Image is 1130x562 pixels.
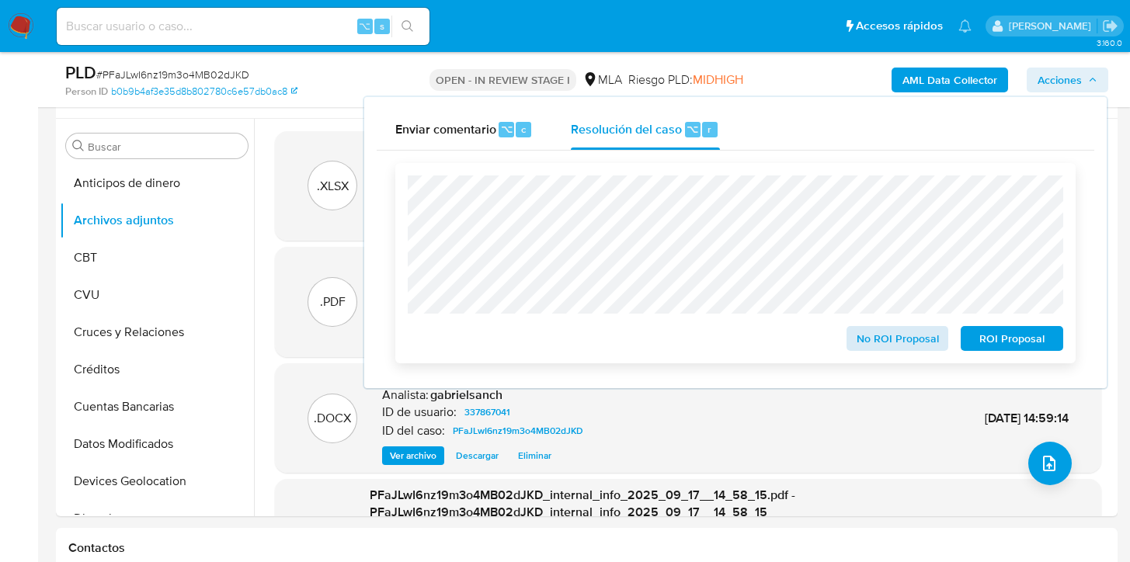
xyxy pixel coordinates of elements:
[314,410,351,427] p: .DOCX
[1102,18,1118,34] a: Salir
[847,326,949,351] button: No ROI Proposal
[60,463,254,500] button: Devices Geolocation
[447,421,589,440] a: PFaJLwI6nz19m3o4MB02dJKD
[571,120,682,137] span: Resolución del caso
[60,500,254,537] button: Direcciones
[60,351,254,388] button: Créditos
[60,239,254,276] button: CBT
[902,68,997,92] b: AML Data Collector
[65,85,108,99] b: Person ID
[382,446,444,465] button: Ver archivo
[456,448,499,463] span: Descargar
[857,328,938,349] span: No ROI Proposal
[458,403,516,421] a: 337867041
[320,293,346,310] p: .PDF
[1028,442,1072,485] button: upload-file
[708,122,711,137] span: r
[510,446,559,465] button: Eliminar
[370,486,795,521] span: PFaJLwI6nz19m3o4MB02dJKD_internal_info_2025_09_17__14_58_15.pdf - PFaJLwI6nz19m3o4MB02dJKD_intern...
[68,540,1105,556] h1: Contactos
[985,409,1069,427] span: [DATE] 14:59:14
[60,276,254,314] button: CVU
[1038,68,1082,92] span: Acciones
[464,403,510,421] span: 337867041
[60,202,254,239] button: Archivos adjuntos
[382,423,445,439] p: ID del caso:
[518,448,551,463] span: Eliminar
[60,388,254,425] button: Cuentas Bancarias
[1009,19,1097,33] p: gabriela.sanchez@mercadolibre.com
[88,140,242,154] input: Buscar
[693,71,743,88] span: MIDHIGH
[1027,68,1108,92] button: Acciones
[430,387,502,403] h6: gabrielsanch
[60,425,254,463] button: Datos Modificados
[582,71,622,88] div: MLA
[57,16,429,36] input: Buscar usuario o caso...
[892,68,1008,92] button: AML Data Collector
[521,122,526,137] span: c
[501,122,513,137] span: ⌥
[65,60,96,85] b: PLD
[429,69,576,91] p: OPEN - IN REVIEW STAGE I
[382,404,457,420] p: ID de usuario:
[382,387,429,403] p: Analista:
[359,19,370,33] span: ⌥
[60,165,254,202] button: Anticipos de dinero
[380,19,384,33] span: s
[856,18,943,34] span: Accesos rápidos
[390,448,436,463] span: Ver archivo
[391,16,423,37] button: search-icon
[453,421,583,440] span: PFaJLwI6nz19m3o4MB02dJKD
[958,19,972,33] a: Notificaciones
[60,314,254,351] button: Cruces y Relaciones
[961,326,1063,351] button: ROI Proposal
[317,178,349,195] p: .XLSX
[72,140,85,152] button: Buscar
[111,85,297,99] a: b0b9b4af3e35d8b802780c6e57db0ac8
[1097,36,1122,49] span: 3.160.0
[628,71,743,88] span: Riesgo PLD:
[972,328,1052,349] span: ROI Proposal
[448,446,506,465] button: Descargar
[395,120,496,137] span: Enviar comentario
[96,67,249,82] span: # PFaJLwI6nz19m3o4MB02dJKD
[687,122,698,137] span: ⌥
